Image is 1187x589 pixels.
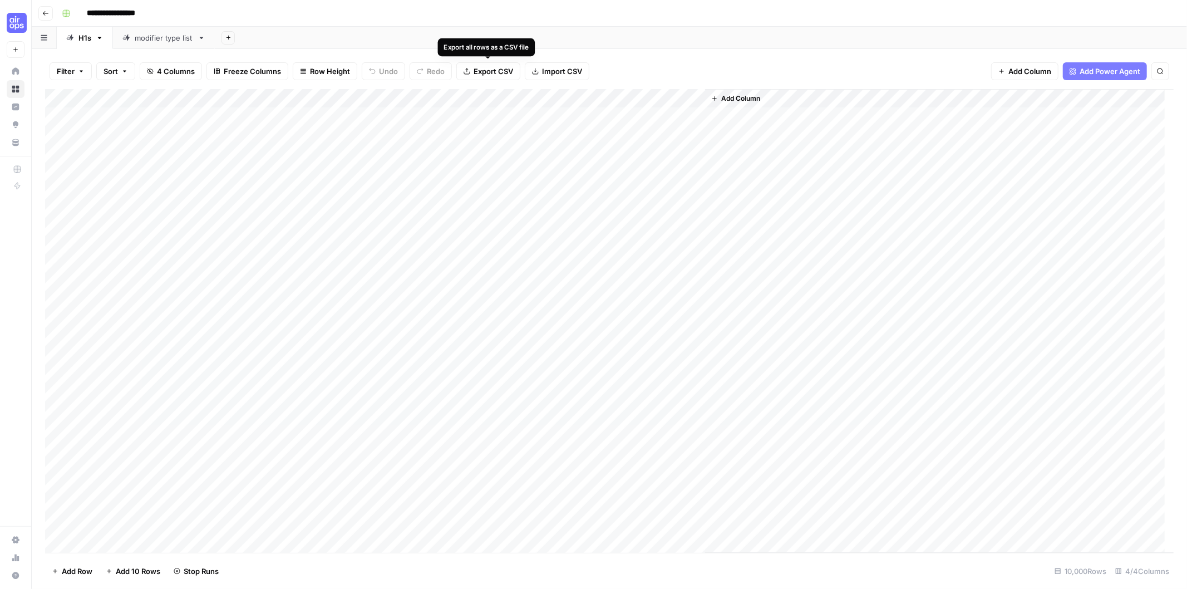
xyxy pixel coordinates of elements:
button: Freeze Columns [206,62,288,80]
button: Filter [50,62,92,80]
button: Add Row [45,562,99,580]
span: Add Column [721,94,760,104]
button: Workspace: Cohort 5 [7,9,24,37]
button: Redo [410,62,452,80]
span: Import CSV [542,66,582,77]
span: Add 10 Rows [116,566,160,577]
span: 4 Columns [157,66,195,77]
span: Filter [57,66,75,77]
span: Stop Runs [184,566,219,577]
span: Add Power Agent [1080,66,1140,77]
button: Sort [96,62,135,80]
a: modifier type list [113,27,215,49]
span: Freeze Columns [224,66,281,77]
a: Usage [7,549,24,567]
a: Home [7,62,24,80]
button: Row Height [293,62,357,80]
a: Browse [7,80,24,98]
span: Add Row [62,566,92,577]
span: Undo [379,66,398,77]
button: Undo [362,62,405,80]
a: Opportunities [7,116,24,134]
button: 4 Columns [140,62,202,80]
button: Add Column [707,91,765,106]
button: Add Power Agent [1063,62,1147,80]
span: Sort [104,66,118,77]
button: Add 10 Rows [99,562,167,580]
img: Cohort 5 Logo [7,13,27,33]
button: Export CSV [456,62,520,80]
a: Insights [7,98,24,116]
button: Add Column [991,62,1058,80]
div: 4/4 Columns [1111,562,1174,580]
button: Import CSV [525,62,589,80]
div: 10,000 Rows [1050,562,1111,580]
span: Export CSV [474,66,513,77]
div: H1s [78,32,91,43]
span: Row Height [310,66,350,77]
div: modifier type list [135,32,193,43]
a: Settings [7,531,24,549]
button: Stop Runs [167,562,225,580]
div: Export all rows as a CSV file [444,42,529,52]
a: Your Data [7,134,24,151]
span: Add Column [1008,66,1051,77]
a: H1s [57,27,113,49]
span: Redo [427,66,445,77]
button: Help + Support [7,567,24,585]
